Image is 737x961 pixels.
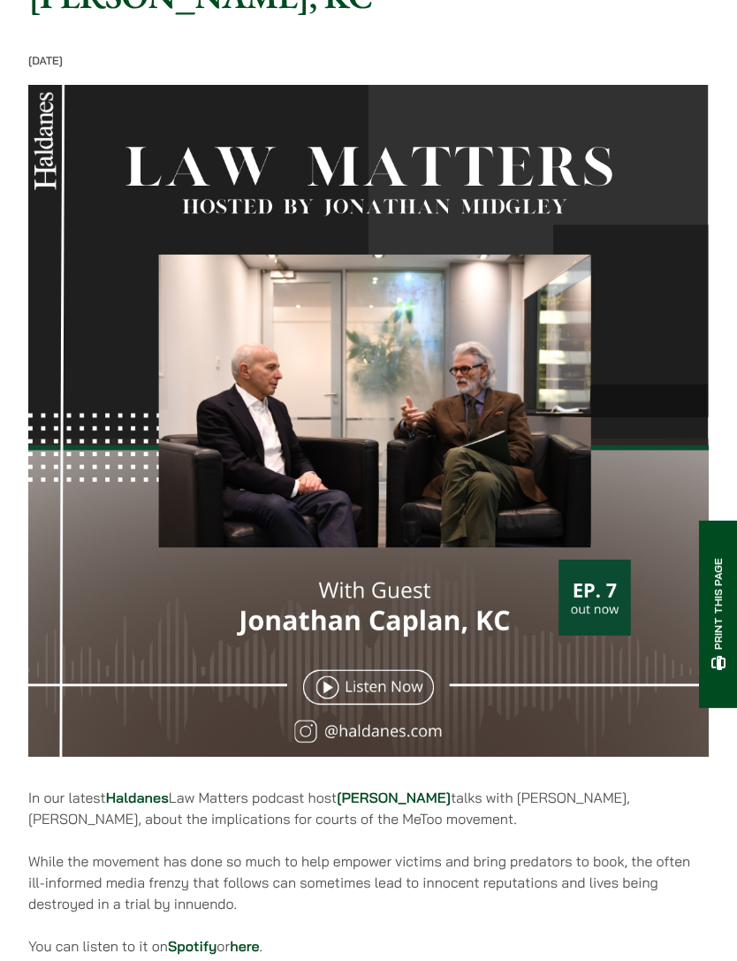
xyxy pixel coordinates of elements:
a: Spotify [168,937,217,955]
a: here [230,937,259,955]
p: In our latest Law Matters podcast host talks with [PERSON_NAME], [PERSON_NAME], about the implica... [28,787,709,829]
time: [DATE] [28,55,63,68]
p: While the movement has done so much to help empower victims and bring predators to book, the ofte... [28,850,709,914]
p: You can listen to it on or . [28,935,709,957]
a: Haldanes [106,789,169,806]
a: [PERSON_NAME] [337,789,451,806]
